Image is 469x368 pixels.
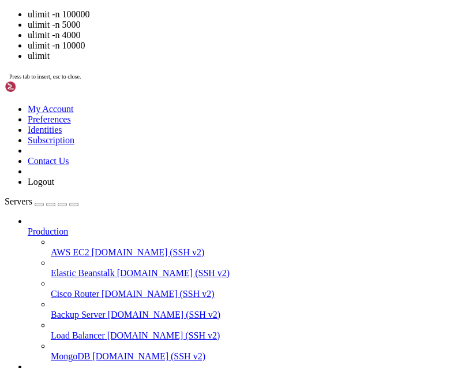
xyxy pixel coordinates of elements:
li: ulimit [28,51,464,61]
x-row: root@stoic-wing:~# ul [5,120,462,128]
a: Preferences [28,114,71,124]
a: Cisco Router [DOMAIN_NAME] (SSH v2) [51,289,464,299]
x-row: not required on a system that users do not log into. [5,62,462,70]
li: ulimit -n 5000 [28,20,464,30]
img: Shellngn [5,81,71,92]
span: Backup Server [51,310,106,319]
a: Identities [28,125,62,135]
span: Elastic Beanstalk [51,268,115,278]
a: Subscription [28,135,74,145]
a: Load Balancer [DOMAIN_NAME] (SSH v2) [51,330,464,341]
a: Contact Us [28,156,69,166]
li: Production [28,216,464,362]
li: Elastic Beanstalk [DOMAIN_NAME] (SSH v2) [51,258,464,278]
li: Cisco Router [DOMAIN_NAME] (SSH v2) [51,278,464,299]
li: ulimit -n 4000 [28,30,464,40]
a: Logout [28,177,54,187]
a: My Account [28,104,74,114]
span: Press tab to insert, esc to close. [9,73,81,80]
li: MongoDB [DOMAIN_NAME] (SSH v2) [51,341,464,362]
span: [DOMAIN_NAME] (SSH v2) [107,330,220,340]
span: [DOMAIN_NAME] (SSH v2) [92,247,205,257]
x-row: * Management: [URL][DOMAIN_NAME] [5,29,462,38]
a: Production [28,226,464,237]
x-row: To restore this content, you can run the 'unminimize' command. [5,79,462,87]
x-row: This system has been minimized by removing packages and content that are [5,54,462,62]
a: Elastic Beanstalk [DOMAIN_NAME] (SSH v2) [51,268,464,278]
span: [DOMAIN_NAME] (SSH v2) [117,268,230,278]
span: Production [28,226,68,236]
div: (21, 14) [92,120,96,128]
span: Cisco Router [51,289,99,299]
span: MongoDB [51,351,90,361]
x-row: * Support: [URL][DOMAIN_NAME] [5,38,462,46]
a: MongoDB [DOMAIN_NAME] (SSH v2) [51,351,464,362]
span: [DOMAIN_NAME] (SSH v2) [108,310,221,319]
li: Backup Server [DOMAIN_NAME] (SSH v2) [51,299,464,320]
a: Backup Server [DOMAIN_NAME] (SSH v2) [51,310,464,320]
li: ulimit -n 100000 [28,9,464,20]
x-row: New release '24.04.3 LTS' available. [5,87,462,95]
span: Servers [5,196,32,206]
span: [DOMAIN_NAME] (SSH v2) [102,289,215,299]
span: AWS EC2 [51,247,89,257]
a: AWS EC2 [DOMAIN_NAME] (SSH v2) [51,247,464,258]
li: Load Balancer [DOMAIN_NAME] (SSH v2) [51,320,464,341]
x-row: Last login: [DATE] from [TECHNICAL_ID] [5,111,462,120]
span: [DOMAIN_NAME] (SSH v2) [92,351,205,361]
x-row: Run 'do-release-upgrade' to upgrade to it. [5,95,462,103]
x-row: * Documentation: [URL][DOMAIN_NAME] [5,21,462,29]
a: Servers [5,196,78,206]
x-row: Welcome to Ubuntu 22.04.5 LTS (GNU/Linux 5.15.0-75-generic x86_64) [5,5,462,13]
li: ulimit -n 10000 [28,40,464,51]
span: Load Balancer [51,330,105,340]
li: AWS EC2 [DOMAIN_NAME] (SSH v2) [51,237,464,258]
